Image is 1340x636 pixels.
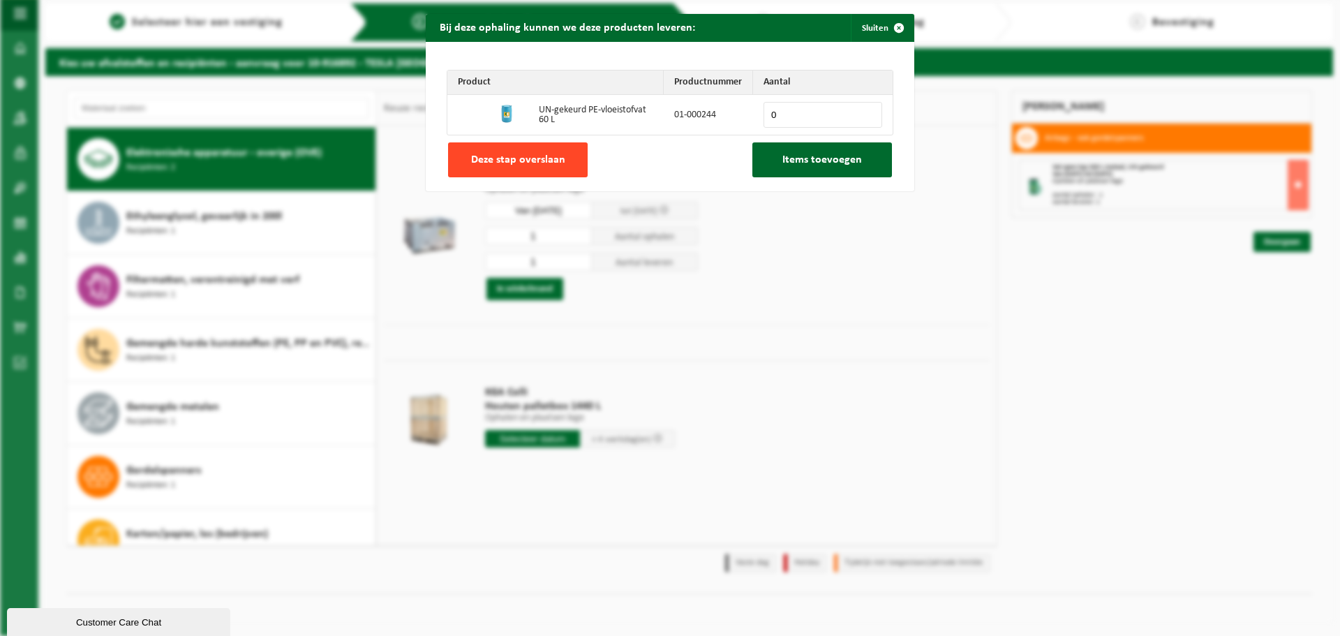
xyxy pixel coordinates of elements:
th: Product [447,71,664,95]
img: 01-000244 [496,103,518,125]
th: Aantal [753,71,893,95]
h2: Bij deze ophaling kunnen we deze producten leveren: [426,14,709,40]
button: Deze stap overslaan [448,142,588,177]
iframe: chat widget [7,605,233,636]
button: Items toevoegen [752,142,892,177]
button: Sluiten [851,14,913,42]
th: Productnummer [664,71,753,95]
td: 01-000244 [664,95,753,135]
span: Items toevoegen [782,154,862,165]
span: Deze stap overslaan [471,154,565,165]
td: UN-gekeurd PE-vloeistofvat 60 L [528,95,664,135]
